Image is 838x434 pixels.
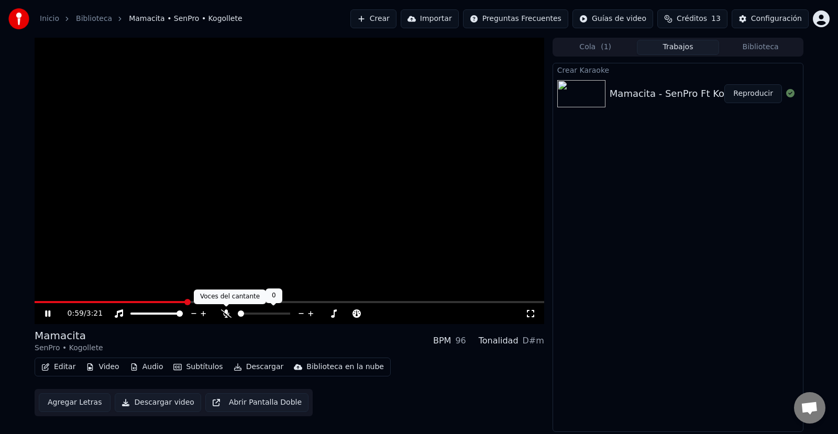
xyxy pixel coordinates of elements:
[40,14,242,24] nav: breadcrumb
[463,9,568,28] button: Preguntas Frecuentes
[433,335,451,347] div: BPM
[205,393,308,412] button: Abrir Pantalla Doble
[35,328,103,343] div: Mamacita
[68,308,93,319] div: /
[553,63,803,76] div: Crear Karaoke
[169,360,227,374] button: Subtítulos
[129,14,242,24] span: Mamacita • SenPro • Kogollete
[732,9,809,28] button: Configuración
[601,42,611,52] span: ( 1 )
[657,9,727,28] button: Créditos13
[794,392,825,424] div: Chat abierto
[401,9,459,28] button: Importar
[751,14,802,24] div: Configuración
[572,9,653,28] button: Guías de video
[8,8,29,29] img: youka
[266,288,282,303] div: 0
[554,40,637,55] button: Cola
[39,393,111,412] button: Agregar Letras
[68,308,84,319] span: 0:59
[637,40,720,55] button: Trabajos
[677,14,707,24] span: Créditos
[610,86,757,101] div: Mamacita - SenPro Ft Kogollete
[82,360,123,374] button: Video
[724,84,782,103] button: Reproducir
[40,14,59,24] a: Inicio
[86,308,103,319] span: 3:21
[523,335,544,347] div: D#m
[479,335,519,347] div: Tonalidad
[76,14,112,24] a: Biblioteca
[719,40,802,55] button: Biblioteca
[37,360,80,374] button: Editar
[350,9,396,28] button: Crear
[711,14,721,24] span: 13
[306,362,384,372] div: Biblioteca en la nube
[229,360,288,374] button: Descargar
[115,393,201,412] button: Descargar video
[126,360,168,374] button: Audio
[35,343,103,353] div: SenPro • Kogollete
[194,290,266,304] div: Voces del cantante
[455,335,466,347] div: 96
